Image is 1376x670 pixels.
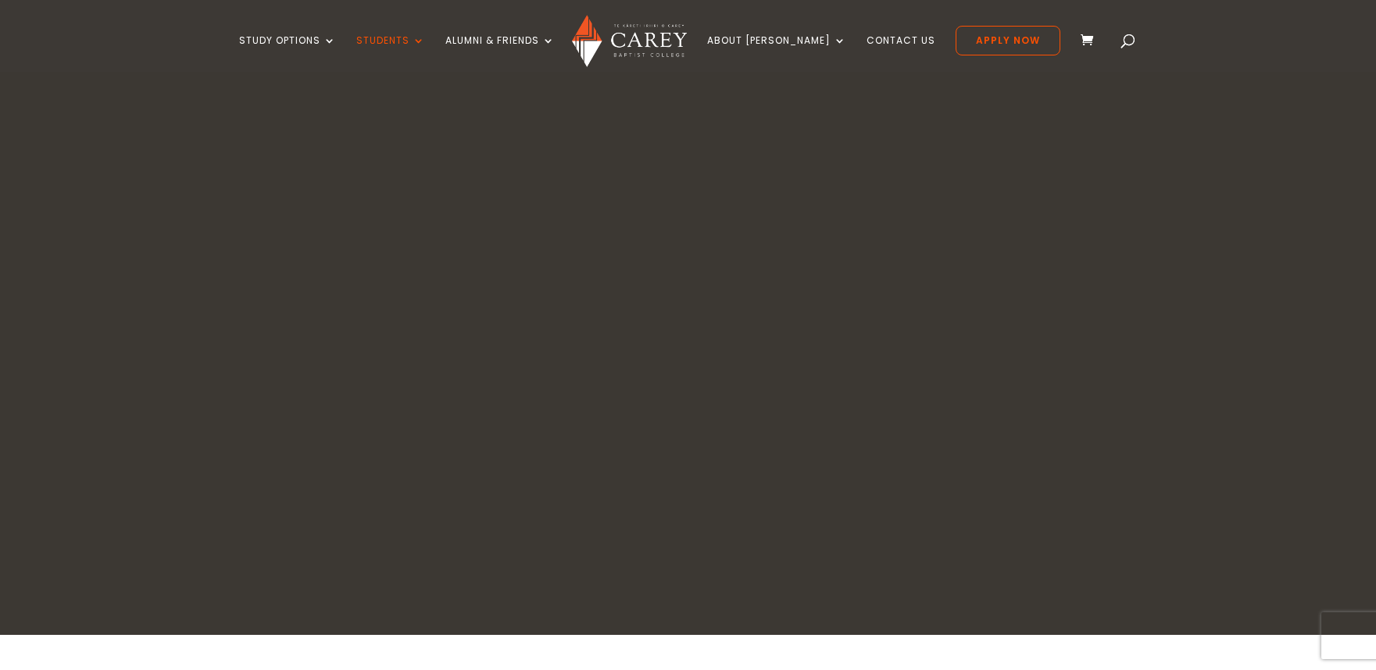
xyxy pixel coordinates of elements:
[239,35,336,72] a: Study Options
[867,35,935,72] a: Contact Us
[356,35,425,72] a: Students
[572,15,687,67] img: Carey Baptist College
[445,35,555,72] a: Alumni & Friends
[707,35,846,72] a: About [PERSON_NAME]
[956,26,1060,55] a: Apply Now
